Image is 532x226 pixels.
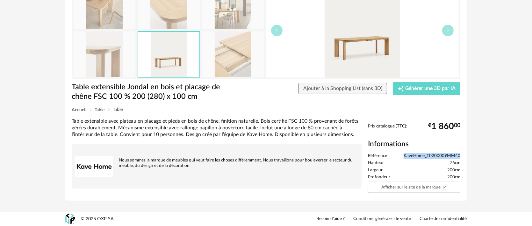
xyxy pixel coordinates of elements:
[447,175,460,180] span: 200cm
[420,216,467,222] a: Charte de confidentialité
[428,124,460,129] div: € 00
[72,107,460,112] div: Breadcrumb
[75,147,358,169] div: Nous sommes la marque de meubles qui veut faire les choses différemment. Nous travaillons pour bo...
[450,160,460,166] span: 76cm
[298,83,387,94] button: Ajouter à la Shopping List (sans 3D)
[398,86,404,92] span: Creation icon
[404,153,460,159] span: KaveHome_T0200009MM40
[303,86,382,91] span: Ajouter à la Shopping List (sans 3D)
[368,175,390,180] span: Profondeur
[113,107,123,112] span: Table
[368,153,387,159] span: Référence
[95,108,104,112] span: Table
[368,182,460,193] a: Afficher sur le site de la marqueOpen In New icon
[74,31,135,77] img: T0200009MM40_1D02.jpg
[353,216,411,222] a: Conditions générales de vente
[368,140,460,149] h2: Informations
[442,185,447,189] span: Open In New icon
[368,124,460,135] div: Prix catalogue (TTC):
[202,31,264,77] img: T0200009MM40_1D03.jpg
[72,118,362,138] div: Table extensible avec plateau en placage et pieds en bois de chêne, finition naturelle. Bois cert...
[72,82,230,102] h1: Table extensible Jondal en bois et placage de chêne FSC 100 % 200 (280) x 100 cm
[405,86,456,91] span: Générer une 3D par IA
[368,168,383,173] span: Largeur
[368,160,384,166] span: Hauteur
[447,168,460,173] span: 200cm
[75,147,113,185] img: brand logo
[316,216,345,222] a: Besoin d'aide ?
[393,82,460,95] button: Creation icon Générer une 3D par IA
[81,216,114,222] div: © 2025 OXP SA
[72,108,86,112] span: Accueil
[65,214,75,225] img: OXP
[138,32,199,77] img: T0200009MM40_1V02.jpg
[431,124,454,129] span: 1 860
